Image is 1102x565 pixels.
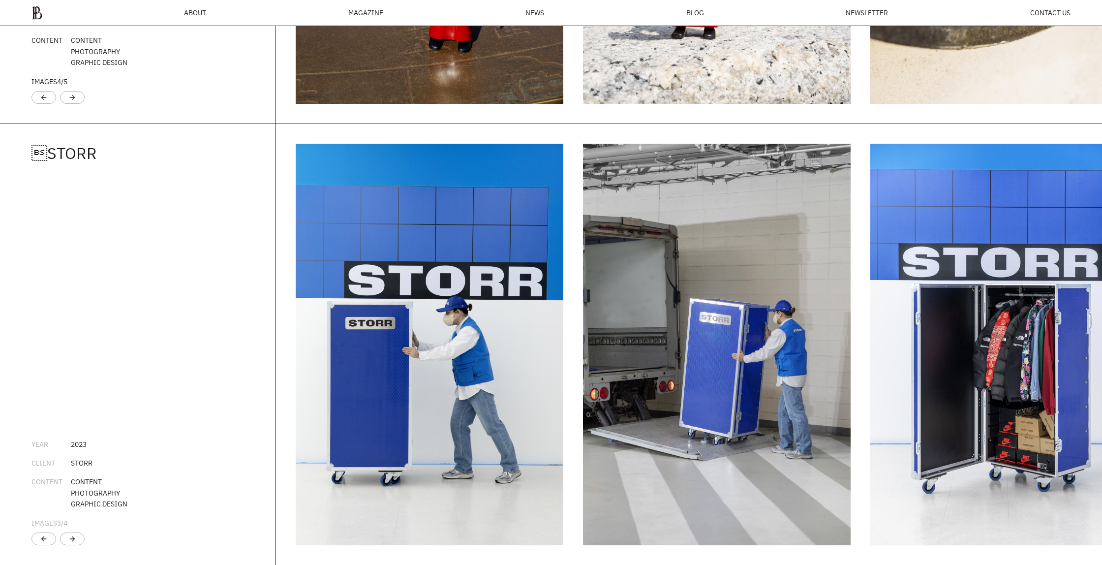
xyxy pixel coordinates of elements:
span: 4 [57,77,61,86]
div: IMAGES [31,518,67,529]
span: 4 [63,518,67,528]
div: CONTENT PHOTOGRAPHY GRAPHIC DESIGN [71,476,127,509]
span: / [57,77,67,86]
div: Next slide [60,91,85,104]
img: 0416a1c90db21.jpg [296,144,563,545]
a: NEWSLETTER [846,9,888,16]
a: arrow_back [40,93,48,102]
a: ABOUT [184,9,206,16]
img: 9544487b138a0.jpg [583,144,851,545]
a: CONTENTPHOTOGRAPHY [71,35,120,56]
a: 4 / 5 [583,144,851,545]
div: STORR [71,458,92,469]
h4: STORR [31,144,244,163]
a: CONTENT [31,35,62,45]
div: MAGAZINE [348,9,383,16]
div: Previous slide [31,91,56,104]
a: arrow_forward [68,93,76,102]
a: 3 / 5 [296,144,563,545]
div: CONTENT [31,476,71,509]
span: 5 [63,77,67,86]
a: CONTACT US [1030,9,1071,16]
a: BLOG [686,9,704,16]
div: Next slide [60,533,85,545]
span: 3 [57,518,61,528]
img: ba379d5522eb3.png [31,6,42,20]
div: arrow_back [40,535,48,543]
div: arrow_forward [68,535,76,543]
div: YEAR [31,439,71,450]
a: IMAGES4/5 [31,77,67,86]
a: NEWS [525,9,544,16]
div: 2023 [71,439,87,450]
div: Previous slide [31,533,56,545]
div: GRAPHIC DESIGN [71,35,127,68]
span: / [57,518,67,528]
div: CLIENT [31,458,71,469]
